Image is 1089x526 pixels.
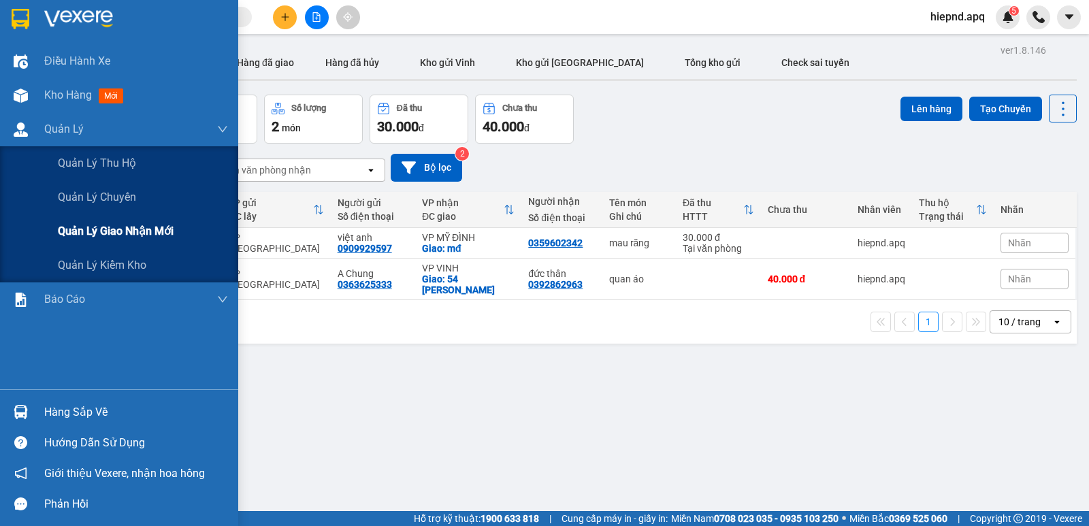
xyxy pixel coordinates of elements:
button: file-add [305,5,329,29]
div: VP VINH [422,263,515,274]
span: Check sai tuyến [781,57,849,68]
div: Nhãn [1001,204,1069,215]
div: Hàng sắp về [44,402,228,423]
div: Đã thu [683,197,743,208]
span: Tổng kho gửi [685,57,741,68]
div: hiepnd.apq [858,237,905,248]
th: Toggle SortBy [912,192,994,228]
div: VP nhận [422,197,504,208]
span: hiepnd.apq [920,8,996,25]
span: Kho hàng [44,88,92,101]
button: Lên hàng [900,97,962,121]
span: Miền Bắc [849,511,947,526]
span: 30.000 [377,118,419,135]
th: Toggle SortBy [415,192,521,228]
span: aim [343,12,353,22]
img: warehouse-icon [14,88,28,103]
span: Nhãn [1008,274,1031,284]
span: 2 [272,118,279,135]
span: Quản Lý [44,120,84,137]
img: warehouse-icon [14,405,28,419]
button: Số lượng2món [264,95,363,144]
img: solution-icon [14,293,28,307]
button: caret-down [1057,5,1081,29]
span: món [282,122,301,133]
div: Đã thu [397,103,422,113]
div: 40.000 đ [768,274,844,284]
sup: 5 [1009,6,1019,16]
div: Tên món [609,197,670,208]
div: việt anh [338,232,408,243]
sup: 2 [455,147,469,161]
div: Số điện thoại [528,212,595,223]
span: 40.000 [483,118,524,135]
svg: open [1052,316,1062,327]
div: 10 / trang [998,315,1041,329]
button: Hàng đã giao [226,46,305,79]
span: down [217,124,228,135]
span: ⚪️ [842,516,846,521]
span: Điều hành xe [44,52,110,69]
button: Đã thu30.000đ [370,95,468,144]
strong: 0708 023 035 - 0935 103 250 [714,513,839,524]
button: Bộ lọc [391,154,462,182]
div: Chưa thu [768,204,844,215]
span: Báo cáo [44,291,85,308]
span: Quản lý thu hộ [58,154,136,171]
span: Giới thiệu Vexere, nhận hoa hồng [44,465,205,482]
div: đức thân [528,268,595,279]
div: VP gửi [228,197,312,208]
th: Toggle SortBy [676,192,760,228]
div: ver 1.8.146 [1001,43,1046,58]
strong: 1900 633 818 [481,513,539,524]
span: Hỗ trợ kỹ thuật: [414,511,539,526]
span: Quản lý kiểm kho [58,257,146,274]
div: hiepnd.apq [858,274,905,284]
div: mau răng [609,237,670,248]
button: Chưa thu40.000đ [475,95,574,144]
div: ĐC lấy [228,211,312,222]
div: Số điện thoại [338,211,408,222]
span: Hàng đã hủy [325,57,379,68]
span: question-circle [14,436,27,449]
div: 0359602342 [528,237,583,248]
div: Người gửi [338,197,408,208]
span: mới [99,88,123,103]
div: VP MỸ ĐÌNH [422,232,515,243]
strong: CHUYỂN PHÁT NHANH AN PHÚ QUÝ [39,11,137,55]
svg: open [365,165,376,176]
span: Nhãn [1008,237,1031,248]
span: | [958,511,960,526]
div: Tại văn phòng [683,243,753,254]
div: quan áo [609,274,670,284]
img: phone-icon [1033,11,1045,23]
div: 0363625333 [338,279,392,290]
button: plus [273,5,297,29]
strong: 0369 525 060 [889,513,947,524]
div: Trạng thái [919,211,976,222]
div: VP [GEOGRAPHIC_DATA] [228,268,323,290]
div: Giao: 54 trần quang diệu [422,274,515,295]
span: plus [280,12,290,22]
div: Phản hồi [44,494,228,514]
span: file-add [312,12,321,22]
span: [GEOGRAPHIC_DATA], [GEOGRAPHIC_DATA] ↔ [GEOGRAPHIC_DATA] [35,58,139,104]
th: Toggle SortBy [221,192,330,228]
div: Nhân viên [858,204,905,215]
span: Quản lý giao nhận mới [58,223,174,240]
div: A Chung [338,268,408,279]
div: HTTT [683,211,743,222]
img: warehouse-icon [14,54,28,69]
div: ĐC giao [422,211,504,222]
div: Người nhận [528,196,595,207]
span: copyright [1013,514,1023,523]
span: notification [14,467,27,480]
span: Quản lý chuyến [58,188,136,206]
img: warehouse-icon [14,122,28,137]
div: 30.000 đ [683,232,753,243]
div: 0909929597 [338,243,392,254]
div: 0392862963 [528,279,583,290]
div: Hướng dẫn sử dụng [44,433,228,453]
img: logo [7,68,32,135]
span: caret-down [1063,11,1075,23]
